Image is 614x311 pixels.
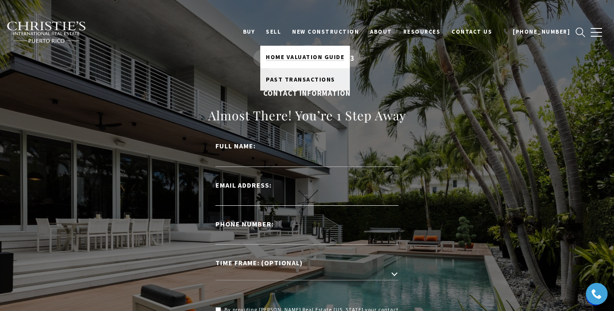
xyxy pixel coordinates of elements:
[585,20,608,45] button: button
[398,24,446,40] a: Resources
[503,28,570,35] span: 📞 [PHONE_NUMBER]
[266,75,335,83] span: Past Transactions
[27,107,587,124] h3: Almost There! You’re 1 Step Away
[27,88,587,99] h5: CONTACT INFORMATION
[237,24,261,40] a: BUY
[498,24,576,40] a: call 9393373000
[260,24,287,40] a: SELL
[292,28,359,35] span: New Construction
[576,28,585,37] a: search
[215,141,399,152] label: FULL NAME:
[215,180,399,191] label: EMAIL ADDRESS:
[344,50,361,67] li: 3
[365,24,398,40] a: About
[260,68,350,91] a: Past Transactions
[6,21,87,44] img: Christie's International Real Estate black text logo
[287,24,365,40] a: New Construction
[215,258,399,269] label: TIME FRAME: (Optional)
[215,269,399,280] button: button
[253,50,271,67] li: 1
[260,46,350,68] a: home
[215,219,399,230] label: PHONE NUMBER:
[266,53,344,61] span: Home Valuation Guide
[452,28,492,35] span: Contact Us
